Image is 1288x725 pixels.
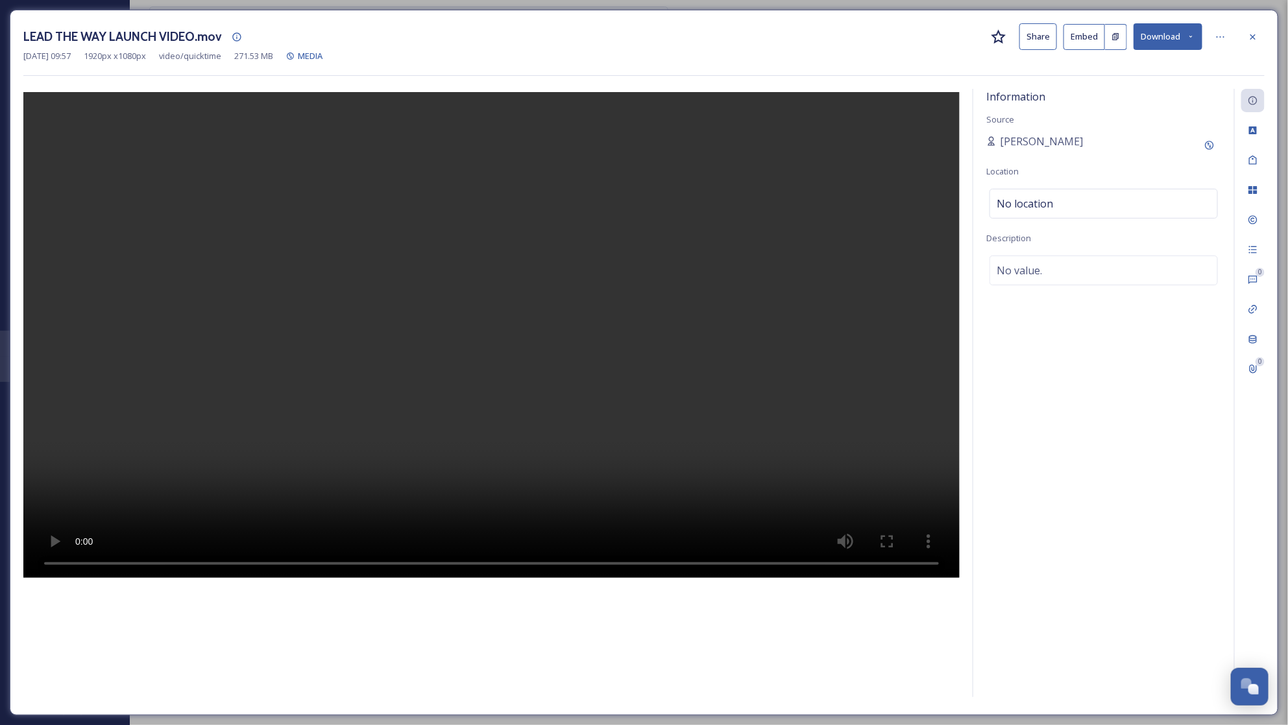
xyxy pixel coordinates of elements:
span: Information [986,89,1045,104]
button: Embed [1063,24,1105,50]
span: 271.53 MB [234,50,273,62]
span: [PERSON_NAME] [1000,134,1083,149]
span: [DATE] 09:57 [23,50,71,62]
span: Source [986,113,1014,125]
h3: LEAD THE WAY LAUNCH VIDEO.mov [23,27,222,46]
button: Open Chat [1231,668,1269,706]
span: Description [986,232,1031,244]
span: 1920 px x 1080 px [84,50,146,62]
span: MEDIA [298,50,322,62]
span: Location [986,165,1019,177]
span: video/quicktime [159,50,221,62]
div: 0 [1256,268,1265,277]
div: 0 [1256,357,1265,366]
button: Download [1134,23,1202,50]
button: Share [1019,23,1057,50]
span: No value. [997,263,1042,278]
span: No location [997,196,1053,211]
